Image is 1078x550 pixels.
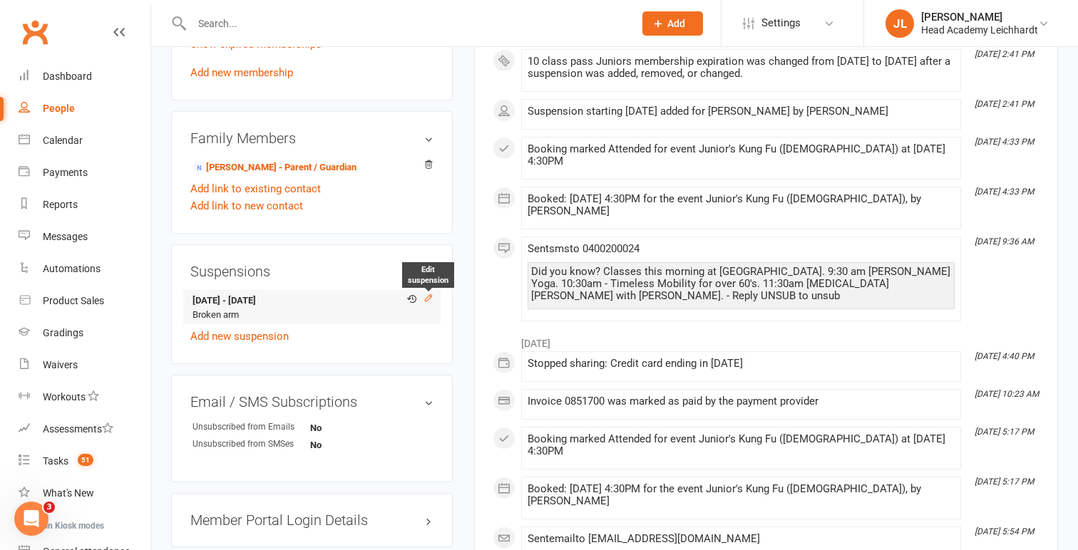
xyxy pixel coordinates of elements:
div: JL [885,9,914,38]
li: [DATE] [493,328,1039,351]
div: Invoice 0851700 was marked as paid by the payment provider [528,395,955,408]
a: Payments [19,157,150,189]
button: Add [642,11,703,36]
div: Reports [43,199,78,210]
i: [DATE] 5:54 PM [975,526,1034,536]
a: Calendar [19,125,150,157]
a: Reports [19,189,150,221]
h3: Member Portal Login Details [190,512,433,528]
span: 51 [78,454,93,466]
i: [DATE] 2:41 PM [975,99,1034,109]
span: Settings [761,7,801,39]
h3: Email / SMS Subscriptions [190,394,433,410]
i: [DATE] 10:23 AM [975,389,1039,399]
span: Sent email to [EMAIL_ADDRESS][DOMAIN_NAME] [528,532,760,545]
div: Unsubscribed from Emails [192,420,310,434]
div: Stopped sharing: Credit card ending in [DATE] [528,358,955,370]
a: Workouts [19,381,150,413]
div: Booking marked Attended for event Junior's Kung Fu ([DEMOGRAPHIC_DATA]) at [DATE] 4:30PM [528,143,955,167]
div: Suspension starting [DATE] added for [PERSON_NAME] by [PERSON_NAME] [528,105,955,118]
a: Product Sales [19,285,150,317]
h3: Suspensions [190,264,433,279]
div: Tasks [43,455,68,467]
input: Search... [188,14,624,33]
div: Booked: [DATE] 4:30PM for the event Junior's Kung Fu ([DEMOGRAPHIC_DATA]), by [PERSON_NAME] [528,483,955,507]
a: Automations [19,253,150,285]
div: Gradings [43,327,83,338]
a: Assessments [19,413,150,445]
div: Edit suspension [402,262,454,289]
a: Add new membership [190,66,293,79]
i: [DATE] 4:40 PM [975,351,1034,361]
div: Booked: [DATE] 4:30PM for the event Junior's Kung Fu ([DEMOGRAPHIC_DATA]), by [PERSON_NAME] [528,193,955,217]
span: Sent sms to 0400200024 [528,242,640,255]
a: Show expired memberships [190,38,322,51]
strong: [DATE] - [DATE] [192,294,426,308]
a: Gradings [19,317,150,349]
div: Unsubscribed from SMSes [192,437,310,451]
div: Messages [43,231,88,242]
a: Add new suspension [190,330,289,343]
div: 10 class pass Juniors membership expiration was changed from [DATE] to [DATE] after a suspension ... [528,56,955,80]
div: Product Sales [43,295,104,306]
i: [DATE] 5:17 PM [975,427,1034,437]
a: Messages [19,221,150,253]
span: Add [667,18,685,29]
i: [DATE] 9:36 AM [975,237,1034,247]
div: Did you know? Classes this morning at [GEOGRAPHIC_DATA]. 9:30 am [PERSON_NAME] Yoga. 10:30am - Ti... [531,266,951,302]
div: Payments [43,167,88,178]
div: [PERSON_NAME] [921,11,1038,24]
i: [DATE] 4:33 PM [975,187,1034,197]
i: [DATE] 5:17 PM [975,477,1034,487]
div: Booking marked Attended for event Junior's Kung Fu ([DEMOGRAPHIC_DATA]) at [DATE] 4:30PM [528,433,955,457]
strong: No [310,440,392,450]
div: Assessments [43,423,113,435]
div: Calendar [43,135,83,146]
div: Automations [43,263,101,274]
div: What's New [43,487,94,499]
div: Head Academy Leichhardt [921,24,1038,36]
strong: No [310,422,392,433]
i: [DATE] 2:41 PM [975,49,1034,59]
div: Waivers [43,359,78,370]
a: Clubworx [17,14,53,50]
a: Add link to new contact [190,197,303,214]
a: People [19,93,150,125]
a: Tasks 51 [19,445,150,477]
div: People [43,103,75,114]
a: Dashboard [19,61,150,93]
a: What's New [19,477,150,509]
iframe: Intercom live chat [14,502,48,536]
a: Waivers [19,349,150,381]
a: [PERSON_NAME] - Parent / Guardian [192,160,356,175]
a: Add link to existing contact [190,180,321,197]
i: [DATE] 4:33 PM [975,137,1034,147]
div: Dashboard [43,71,92,82]
div: Workouts [43,391,86,403]
li: Broken arm [190,290,433,325]
span: 3 [43,502,55,513]
h3: Family Members [190,130,433,146]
